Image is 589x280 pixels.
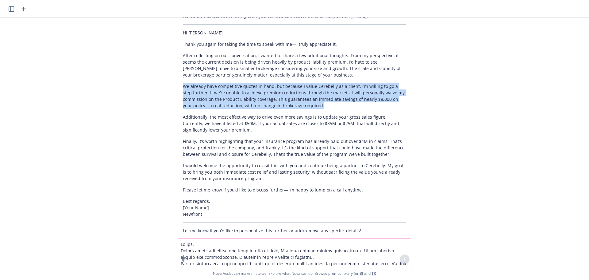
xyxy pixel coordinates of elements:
[183,227,406,234] p: Let me know if you’d like to personalize this further or add/remove any specific details!
[183,187,406,193] p: Please let me know if you’d like to discuss further—I’m happy to jump on a call anytime.
[183,52,406,78] p: After reflecting on our conversation, I wanted to share a few additional thoughts. From my perspe...
[360,271,363,276] a: BI
[3,267,586,280] span: Nova Assist can make mistakes. Explore what Nova can do: Browse prompt library for and
[183,30,406,36] p: Hi [PERSON_NAME],
[183,41,406,47] p: Thank you again for taking the time to speak with me—I truly appreciate it.
[183,114,406,133] p: Additionally, the most effective way to drive even more savings is to update your gross sales fig...
[183,162,406,182] p: I would welcome the opportunity to revisit this with you and continue being a partner to Cerebell...
[371,271,376,276] a: TR
[183,198,406,217] p: Best regards, [Your Name] Newfront
[183,138,406,157] p: Finally, it’s worth highlighting that your insurance program has already paid out over $4M in cla...
[183,83,406,109] p: We already have competitive quotes in hand, but because I value Cerebelly as a client, I’m willin...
